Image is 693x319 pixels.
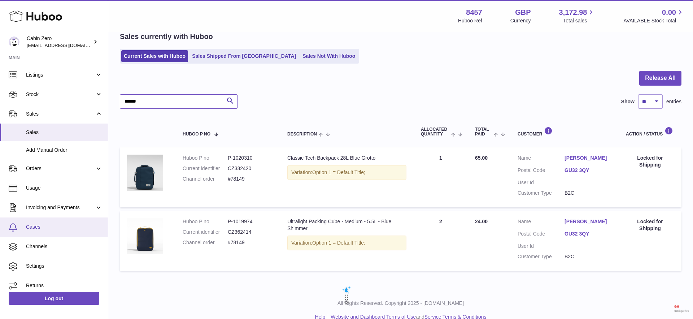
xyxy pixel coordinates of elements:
span: [EMAIL_ADDRESS][DOMAIN_NAME] [27,42,106,48]
dt: Postal Code [518,167,565,176]
span: used queries [674,309,689,313]
div: Classic Tech Backpack 28L Blue Grotto [287,155,406,161]
strong: GBP [515,8,531,17]
dt: Customer Type [518,253,565,260]
div: Huboo Ref [458,17,482,24]
a: Sales Not With Huboo [300,50,358,62]
dt: Name [518,218,565,227]
span: Option 1 = Default Title; [312,240,365,246]
div: Variation: [287,165,406,180]
span: entries [666,98,681,105]
a: 3,172.98 Total sales [559,8,596,24]
dt: User Id [518,179,565,186]
dd: #78149 [228,176,273,182]
span: AVAILABLE Stock Total [623,17,684,24]
span: 3,172.98 [559,8,587,17]
span: Settings [26,263,103,270]
img: huboo@cabinzero.com [9,36,19,47]
div: Variation: [287,236,406,250]
dt: Current identifier [183,165,228,172]
span: 65.00 [475,155,488,161]
dd: #78149 [228,239,273,246]
span: Listings [26,72,95,78]
span: 24.00 [475,219,488,224]
a: Current Sales with Huboo [121,50,188,62]
dd: CZ362414 [228,229,273,236]
label: Show [621,98,635,105]
span: Total paid [475,127,492,137]
span: Orders [26,165,95,172]
dt: Customer Type [518,190,565,197]
div: Ultralight Packing Cube - Medium - 5.5L - Blue Shimmer [287,218,406,232]
div: Locked for Shipping [626,218,674,232]
dt: Huboo P no [183,218,228,225]
dd: B2C [565,190,611,197]
span: Total sales [563,17,595,24]
a: GU32 3QY [565,230,611,237]
span: Sales [26,129,103,136]
span: Invoicing and Payments [26,204,95,211]
dt: Postal Code [518,230,565,239]
dd: P-1019974 [228,218,273,225]
dt: Name [518,155,565,163]
span: Huboo P no [183,132,210,137]
span: ALLOCATED Quantity [421,127,449,137]
h2: Sales currently with Huboo [120,32,213,42]
span: Sales [26,111,95,117]
a: [PERSON_NAME] [565,155,611,161]
a: Log out [9,292,99,305]
dt: Huboo P no [183,155,228,161]
dt: Channel order [183,176,228,182]
div: Cabin Zero [27,35,92,49]
dd: CZ332420 [228,165,273,172]
span: Option 1 = Default Title; [312,169,365,175]
img: ULTRA-LIGHT-2024-M-WEB-Blue-Shimme-FRONT.jpg [127,218,163,254]
img: CLASSIC-TECH-2024-BLUE-GROTTO-FRONT.jpg [127,155,163,191]
a: Sales Shipped From [GEOGRAPHIC_DATA] [189,50,298,62]
span: 0.00 [662,8,676,17]
div: Action / Status [626,127,674,137]
span: Returns [26,282,103,289]
div: Customer [518,127,611,137]
div: Locked for Shipping [626,155,674,168]
a: 0.00 AVAILABLE Stock Total [623,8,684,24]
span: Channels [26,243,103,250]
dt: Channel order [183,239,228,246]
span: 0 / 0 [674,305,689,309]
p: All Rights Reserved. Copyright 2025 - [DOMAIN_NAME] [114,300,687,307]
td: 1 [414,147,468,207]
td: 2 [414,211,468,271]
div: Currency [510,17,531,24]
dt: Current identifier [183,229,228,236]
span: Cases [26,224,103,230]
dd: P-1020310 [228,155,273,161]
a: GU32 3QY [565,167,611,174]
strong: 8457 [466,8,482,17]
dt: User Id [518,243,565,250]
span: Stock [26,91,95,98]
button: Release All [639,71,681,86]
span: Usage [26,185,103,191]
span: Add Manual Order [26,147,103,154]
dd: B2C [565,253,611,260]
a: [PERSON_NAME] [565,218,611,225]
span: Description [287,132,317,137]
